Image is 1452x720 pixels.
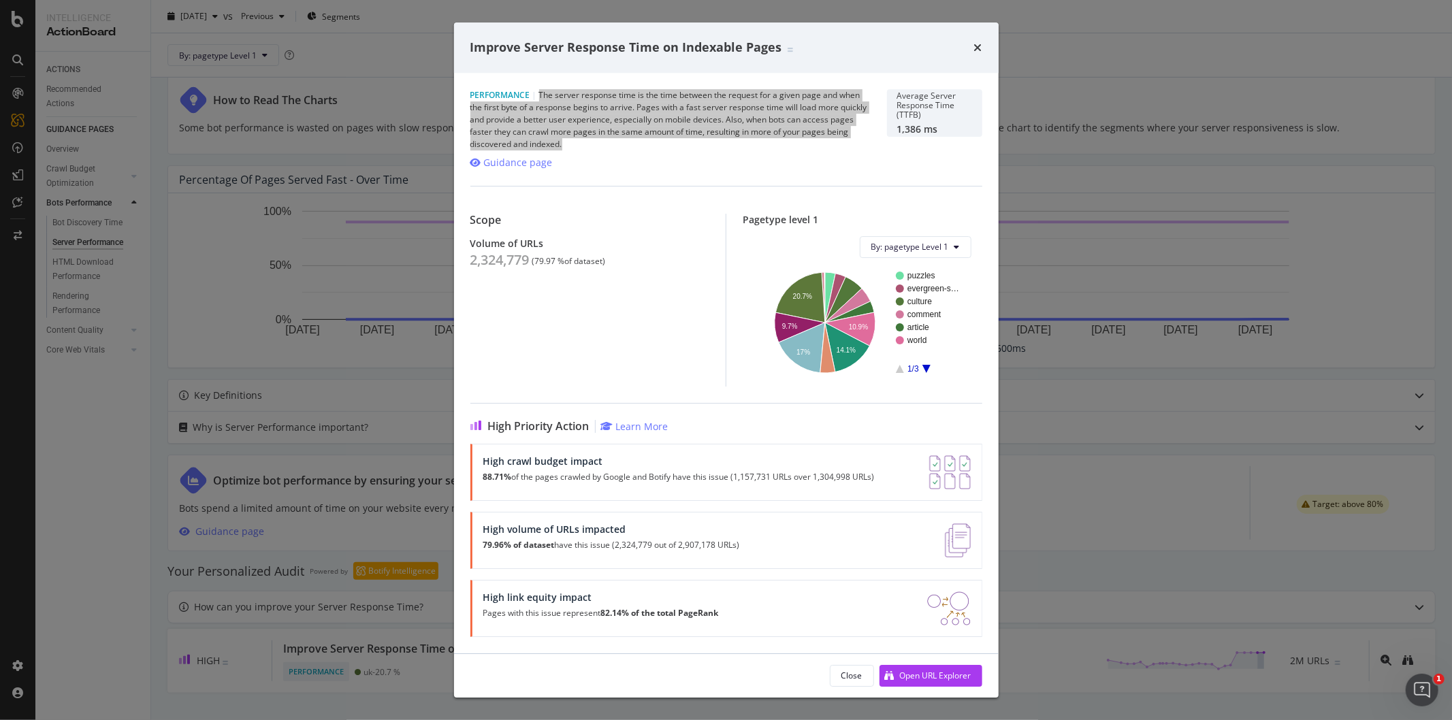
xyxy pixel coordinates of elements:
a: Guidance page [470,156,553,169]
div: 2,324,779 [470,252,530,268]
iframe: Intercom live chat [1406,674,1438,706]
img: DDxVyA23.png [927,591,970,625]
div: High link equity impact [483,591,719,603]
span: Performance [470,89,530,101]
img: AY0oso9MOvYAAAAASUVORK5CYII= [929,455,971,489]
text: puzzles [907,271,935,280]
svg: A chart. [754,269,971,376]
div: Pagetype level 1 [743,214,982,225]
text: article [907,323,929,332]
div: Close [841,670,862,681]
div: High volume of URLs impacted [483,523,740,535]
text: 9.7% [782,323,798,330]
div: 1,386 ms [897,123,972,135]
div: The server response time is the time between the request for a given page and when the first byte... [470,89,871,150]
div: Learn More [616,420,668,433]
text: 1/3 [907,364,919,374]
div: modal [454,22,999,698]
button: Open URL Explorer [880,665,982,687]
text: 17% [796,348,810,356]
img: e5DMFwAAAABJRU5ErkJggg== [945,523,970,557]
div: ( 79.97 % of dataset ) [532,257,606,266]
div: times [974,39,982,56]
p: of the pages crawled by Google and Botify have this issue (1,157,731 URLs over 1,304,998 URLs) [483,472,875,482]
p: Pages with this issue represent [483,608,719,618]
span: By: pagetype Level 1 [871,241,949,252]
img: Equal [788,48,793,52]
p: have this issue (2,324,779 out of 2,907,178 URLs) [483,540,740,550]
div: Open URL Explorer [900,670,971,681]
div: Guidance page [484,156,553,169]
button: By: pagetype Level 1 [860,236,971,258]
strong: 79.96% of dataset [483,539,555,551]
div: Average Server Response Time (TTFB) [897,91,972,120]
text: comment [907,310,941,319]
button: Close [830,665,874,687]
div: High crawl budget impact [483,455,875,467]
span: 1 [1434,674,1445,685]
a: Learn More [601,420,668,433]
text: world [907,336,927,345]
strong: 88.71% [483,471,512,482]
text: 10.9% [849,323,868,331]
text: 14.1% [837,346,856,354]
text: 20.7% [793,293,812,300]
span: Improve Server Response Time on Indexable Pages [470,39,782,55]
text: evergreen-s… [907,284,959,293]
strong: 82.14% of the total PageRank [601,607,719,619]
div: Scope [470,214,710,227]
div: Volume of URLs [470,238,710,249]
span: High Priority Action [488,420,590,433]
text: culture [907,297,932,306]
span: | [532,89,537,101]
